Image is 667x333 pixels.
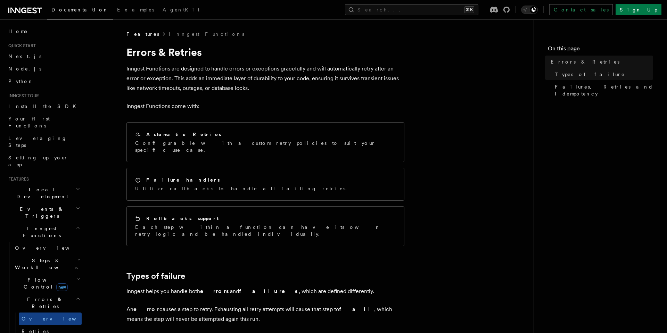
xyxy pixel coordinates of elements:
[126,305,404,324] p: An causes a step to retry. Exhausting all retry attempts will cause that step to , which means th...
[126,206,404,246] a: Rollbacks supportEach step within a function can have its own retry logic and be handled individu...
[8,78,34,84] span: Python
[555,71,625,78] span: Types of failure
[6,100,82,113] a: Install the SDK
[552,81,653,100] a: Failures, Retries and Idempotency
[8,103,80,109] span: Install the SDK
[133,306,159,313] strong: error
[126,122,404,162] a: Automatic RetriesConfigurable with a custom retry policies to suit your specific use case.
[6,206,76,219] span: Events & Triggers
[47,2,113,19] a: Documentation
[56,283,68,291] span: new
[548,56,653,68] a: Errors & Retries
[163,7,199,13] span: AgentKit
[12,242,82,254] a: Overview
[6,183,82,203] button: Local Development
[6,93,39,99] span: Inngest tour
[117,7,154,13] span: Examples
[12,257,77,271] span: Steps & Workflows
[8,116,50,128] span: Your first Functions
[345,4,478,15] button: Search...⌘K
[616,4,661,15] a: Sign Up
[22,316,93,322] span: Overview
[135,140,396,153] p: Configurable with a custom retry policies to suit your specific use case.
[19,313,82,325] a: Overview
[126,101,404,111] p: Inngest Functions come with:
[126,64,404,93] p: Inngest Functions are designed to handle errors or exceptions gracefully and will automatically r...
[339,306,374,313] strong: fail
[135,185,351,192] p: Utilize callbacks to handle all failing retries.
[6,176,29,182] span: Features
[146,215,219,222] h2: Rollbacks support
[126,271,185,281] a: Types of failure
[6,50,82,63] a: Next.js
[6,132,82,151] a: Leveraging Steps
[12,296,75,310] span: Errors & Retries
[8,53,41,59] span: Next.js
[464,6,474,13] kbd: ⌘K
[6,222,82,242] button: Inngest Functions
[200,288,230,294] strong: errors
[12,276,76,290] span: Flow Control
[6,63,82,75] a: Node.js
[51,7,109,13] span: Documentation
[549,4,613,15] a: Contact sales
[6,151,82,171] a: Setting up your app
[146,176,220,183] h2: Failure handlers
[15,245,87,251] span: Overview
[113,2,158,19] a: Examples
[6,43,36,49] span: Quick start
[126,31,159,38] span: Features
[551,58,619,65] span: Errors & Retries
[8,28,28,35] span: Home
[8,66,41,72] span: Node.js
[552,68,653,81] a: Types of failure
[6,75,82,88] a: Python
[146,131,221,138] h2: Automatic Retries
[6,225,75,239] span: Inngest Functions
[169,31,244,38] a: Inngest Functions
[158,2,204,19] a: AgentKit
[135,224,396,238] p: Each step within a function can have its own retry logic and be handled individually.
[12,254,82,274] button: Steps & Workflows
[6,203,82,222] button: Events & Triggers
[126,168,404,201] a: Failure handlersUtilize callbacks to handle all failing retries.
[6,25,82,38] a: Home
[6,113,82,132] a: Your first Functions
[126,46,404,58] h1: Errors & Retries
[555,83,653,97] span: Failures, Retries and Idempotency
[8,135,67,148] span: Leveraging Steps
[6,186,76,200] span: Local Development
[239,288,299,294] strong: failures
[12,293,82,313] button: Errors & Retries
[8,155,68,167] span: Setting up your app
[12,274,82,293] button: Flow Controlnew
[521,6,538,14] button: Toggle dark mode
[126,286,404,296] p: Inngest helps you handle both and , which are defined differently.
[548,44,653,56] h4: On this page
